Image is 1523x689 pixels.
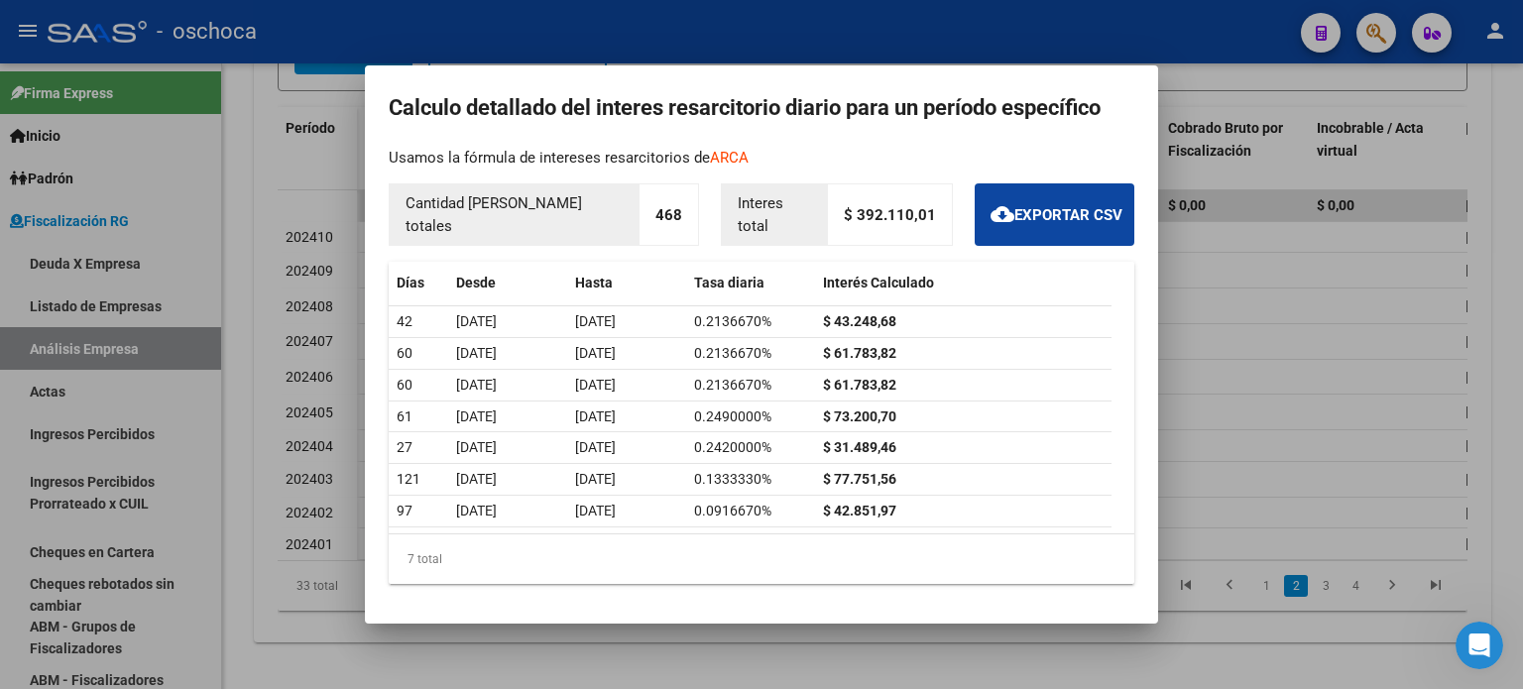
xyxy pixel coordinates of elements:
[823,471,896,487] strong: $ 77.751,56
[686,262,815,304] datatable-header-cell: Tasa diaria
[694,408,771,424] span: 0.2490000%
[389,147,1134,170] p: Usamos la fórmula de intereses resarcitorios de
[389,89,1134,127] h2: Calculo detallado del interes resarcitorio diario para un período específico
[1456,622,1503,669] iframe: Intercom live chat
[575,408,616,424] span: [DATE]
[390,184,640,245] p: Cantidad [PERSON_NAME] totales
[694,439,771,455] span: 0.2420000%
[456,408,497,424] span: [DATE]
[397,275,424,290] span: Días
[991,202,1014,226] mat-icon: cloud_download
[694,503,771,518] span: 0.0916670%
[397,471,420,487] span: 121
[456,503,497,518] span: [DATE]
[694,377,771,393] span: 0.2136670%
[575,503,616,518] span: [DATE]
[694,275,764,290] span: Tasa diaria
[397,377,412,393] span: 60
[640,196,698,235] p: 468
[823,503,896,518] strong: $ 42.851,97
[397,503,412,518] span: 97
[456,471,497,487] span: [DATE]
[815,262,1112,304] datatable-header-cell: Interés Calculado
[575,275,613,290] span: Hasta
[823,408,896,424] strong: $ 73.200,70
[575,377,616,393] span: [DATE]
[397,313,412,329] span: 42
[823,275,934,290] span: Interés Calculado
[575,471,616,487] span: [DATE]
[456,345,497,361] span: [DATE]
[694,471,771,487] span: 0.1333330%
[694,313,771,329] span: 0.2136670%
[823,313,896,329] strong: $ 43.248,68
[389,262,448,304] datatable-header-cell: Días
[567,262,686,304] datatable-header-cell: Hasta
[722,184,827,245] p: Interes total
[456,439,497,455] span: [DATE]
[397,408,412,424] span: 61
[694,345,771,361] span: 0.2136670%
[823,345,896,361] strong: $ 61.783,82
[575,345,616,361] span: [DATE]
[823,439,896,455] strong: $ 31.489,46
[397,345,412,361] span: 60
[456,313,497,329] span: [DATE]
[575,439,616,455] span: [DATE]
[844,206,936,224] strong: $ 392.110,01
[456,275,496,290] span: Desde
[448,262,567,304] datatable-header-cell: Desde
[575,313,616,329] span: [DATE]
[991,206,1122,224] span: Exportar CSV
[456,377,497,393] span: [DATE]
[975,183,1134,246] button: Exportar CSV
[710,149,749,167] a: ARCA
[397,439,412,455] span: 27
[389,534,1134,584] div: 7 total
[823,377,896,393] strong: $ 61.783,82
